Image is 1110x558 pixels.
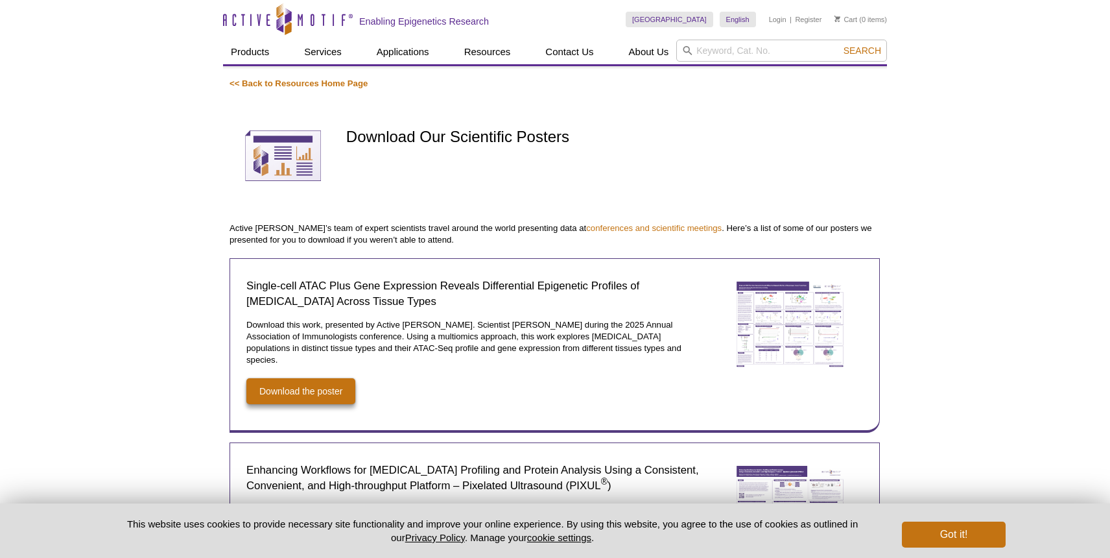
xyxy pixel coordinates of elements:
a: [GEOGRAPHIC_DATA] [626,12,713,27]
a: Resources [456,40,519,64]
p: Active [PERSON_NAME]’s team of expert scientists travel around the world presenting data at . Her... [230,223,880,246]
a: Contact Us [537,40,601,64]
a: Download the poster [246,378,355,404]
h2: Enhancing Workflows for [MEDICAL_DATA] Profiling and Protein Analysis Using a Consistent, Conveni... [246,463,700,494]
a: English [720,12,756,27]
button: cookie settings [527,532,591,543]
img: Your Cart [834,16,840,22]
a: Single-cell ATAC Plus Gene Expression Reveals Differential Epigenetic Profiles of Macrophages Acr... [725,272,855,380]
a: Privacy Policy [405,532,465,543]
li: (0 items) [834,12,887,27]
h1: Download Our Scientific Posters [346,128,880,147]
a: Services [296,40,349,64]
p: Download this work, presented by Active [PERSON_NAME]. Scientist [PERSON_NAME] during the 2025 An... [246,319,700,366]
li: | [790,12,792,27]
a: Cart [834,15,857,24]
img: Scientific Posters [230,103,337,210]
a: conferences and scientific meetings [586,223,722,233]
a: Products [223,40,277,64]
span: Search [844,45,881,56]
a: Login [769,15,786,24]
img: Single-cell ATAC Plus Gene Expression Reveals Differential Epigenetic Profiles of Macrophages Acr... [725,272,855,377]
button: Got it! [902,522,1006,548]
a: << Back to Resources Home Page [230,79,368,88]
a: Register [795,15,821,24]
p: This website uses cookies to provide necessary site functionality and improve your online experie... [104,517,880,544]
input: Keyword, Cat. No. [676,40,887,62]
a: About Us [621,40,677,64]
a: Applications [369,40,437,64]
h2: Single-cell ATAC Plus Gene Expression Reveals Differential Epigenetic Profiles of [MEDICAL_DATA] ... [246,278,700,309]
button: Search [840,45,885,56]
sup: ® [601,476,608,487]
h2: Enabling Epigenetics Research [359,16,489,27]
